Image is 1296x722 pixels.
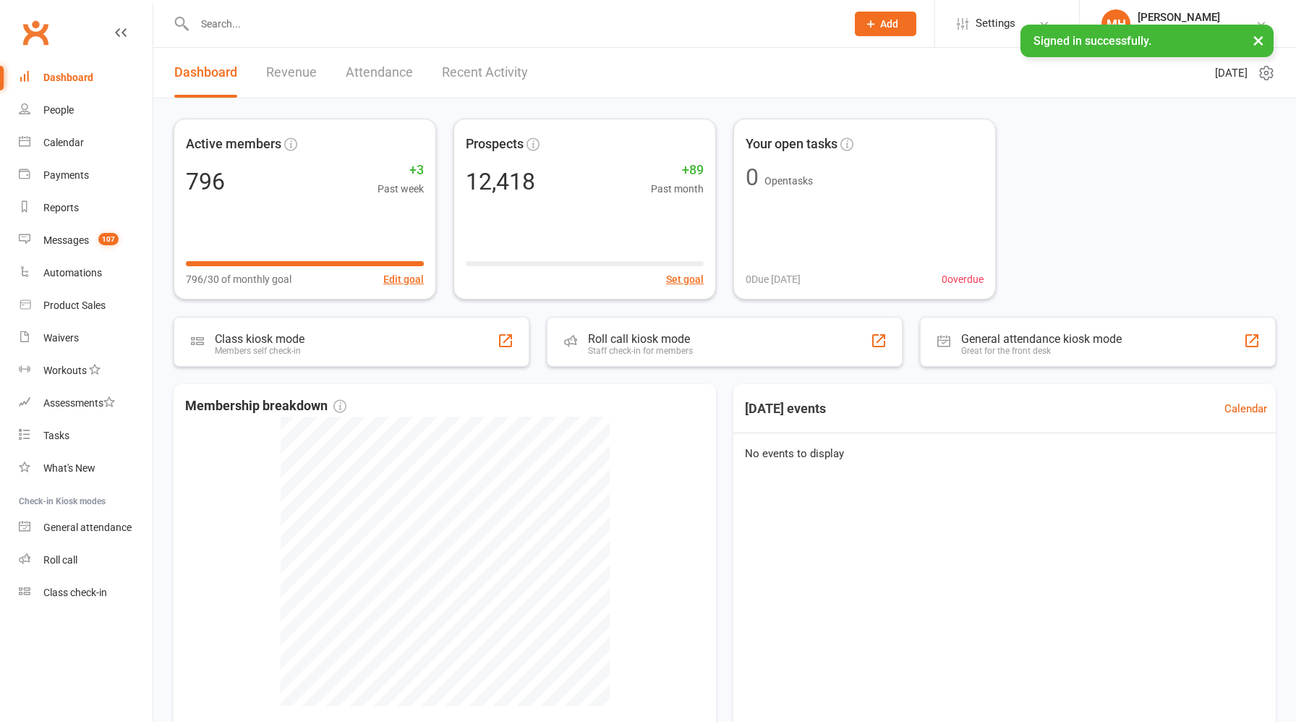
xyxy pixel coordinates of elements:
span: 107 [98,233,119,245]
div: Calendar [43,137,84,148]
span: 796/30 of monthly goal [186,271,291,287]
div: No events to display [728,433,1282,474]
div: Class check-in [43,587,107,598]
div: 796 [186,170,225,193]
div: People [43,104,74,116]
a: Product Sales [19,289,153,322]
a: People [19,94,153,127]
button: Set goal [666,271,704,287]
a: Workouts [19,354,153,387]
span: Past week [378,181,424,197]
div: Product Sales [43,300,106,311]
a: Clubworx [17,14,54,51]
a: Dashboard [19,61,153,94]
button: × [1245,25,1271,56]
a: Class kiosk mode [19,577,153,609]
h3: [DATE] events [733,396,837,422]
a: Waivers [19,322,153,354]
div: Assessments [43,397,115,409]
span: Settings [976,7,1015,40]
div: Waivers [43,332,79,344]
div: Workouts [43,365,87,376]
div: 0 [746,166,759,189]
a: Calendar [1224,400,1267,417]
div: Payments [43,169,89,181]
span: Add [880,18,898,30]
div: Tasks [43,430,69,441]
span: +3 [378,160,424,181]
span: Open tasks [764,175,813,187]
span: 0 overdue [942,271,984,287]
a: Assessments [19,387,153,420]
span: [DATE] [1215,64,1248,82]
div: Staff check-in for members [588,346,693,356]
div: General attendance kiosk mode [961,332,1122,346]
a: Attendance [346,48,413,98]
button: Edit goal [383,271,424,287]
span: Past month [651,181,704,197]
a: Calendar [19,127,153,159]
input: Search... [190,14,836,34]
div: Dashboard [43,72,93,83]
a: Recent Activity [442,48,528,98]
div: Reports [43,202,79,213]
a: Tasks [19,420,153,452]
a: Payments [19,159,153,192]
a: General attendance kiosk mode [19,511,153,544]
button: Add [855,12,916,36]
div: Roll call kiosk mode [588,332,693,346]
div: [PERSON_NAME] [1138,11,1220,24]
div: Members self check-in [215,346,304,356]
div: Great for the front desk [961,346,1122,356]
div: Roll call [43,554,77,566]
span: Membership breakdown [185,396,346,417]
a: Revenue [266,48,317,98]
a: Roll call [19,544,153,577]
span: 0 Due [DATE] [746,271,801,287]
div: 12,418 [466,170,535,193]
div: What's New [43,462,95,474]
a: What's New [19,452,153,485]
div: Class kiosk mode [215,332,304,346]
div: General attendance [43,522,132,533]
span: Signed in successfully. [1033,34,1151,48]
div: Automations [43,267,102,279]
span: Active members [186,134,281,155]
a: Automations [19,257,153,289]
a: Dashboard [174,48,237,98]
a: Messages 107 [19,224,153,257]
span: Prospects [466,134,524,155]
div: Messages [43,234,89,246]
a: Reports [19,192,153,224]
div: MH [1101,9,1130,38]
span: +89 [651,160,704,181]
div: ACA Network [1138,24,1220,37]
span: Your open tasks [746,134,837,155]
